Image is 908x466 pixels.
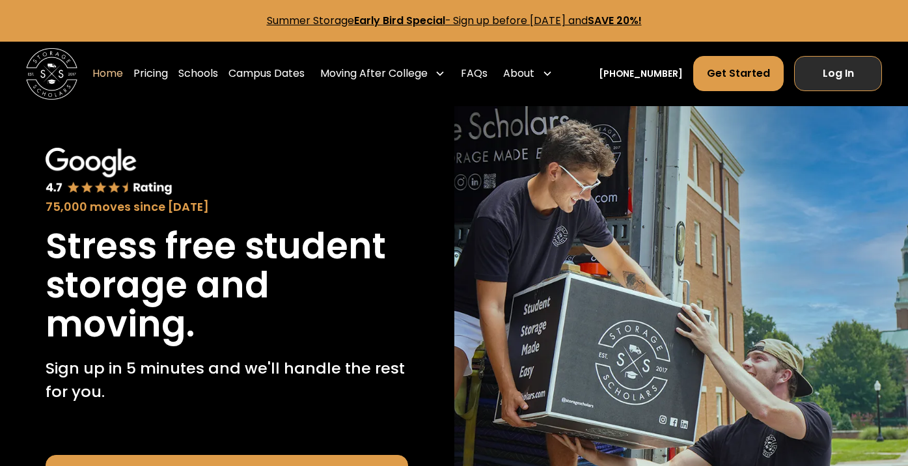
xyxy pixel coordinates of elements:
[267,13,642,28] a: Summer StorageEarly Bird Special- Sign up before [DATE] andSAVE 20%!
[588,13,642,28] strong: SAVE 20%!
[693,56,784,91] a: Get Started
[503,66,534,81] div: About
[315,55,451,92] div: Moving After College
[46,148,172,197] img: Google 4.7 star rating
[178,55,218,92] a: Schools
[92,55,123,92] a: Home
[354,13,445,28] strong: Early Bird Special
[133,55,168,92] a: Pricing
[46,226,408,344] h1: Stress free student storage and moving.
[599,67,683,81] a: [PHONE_NUMBER]
[461,55,488,92] a: FAQs
[46,199,408,216] div: 75,000 moves since [DATE]
[46,357,408,404] p: Sign up in 5 minutes and we'll handle the rest for you.
[26,48,78,100] a: home
[228,55,305,92] a: Campus Dates
[794,56,882,91] a: Log In
[26,48,78,100] img: Storage Scholars main logo
[320,66,428,81] div: Moving After College
[498,55,558,92] div: About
